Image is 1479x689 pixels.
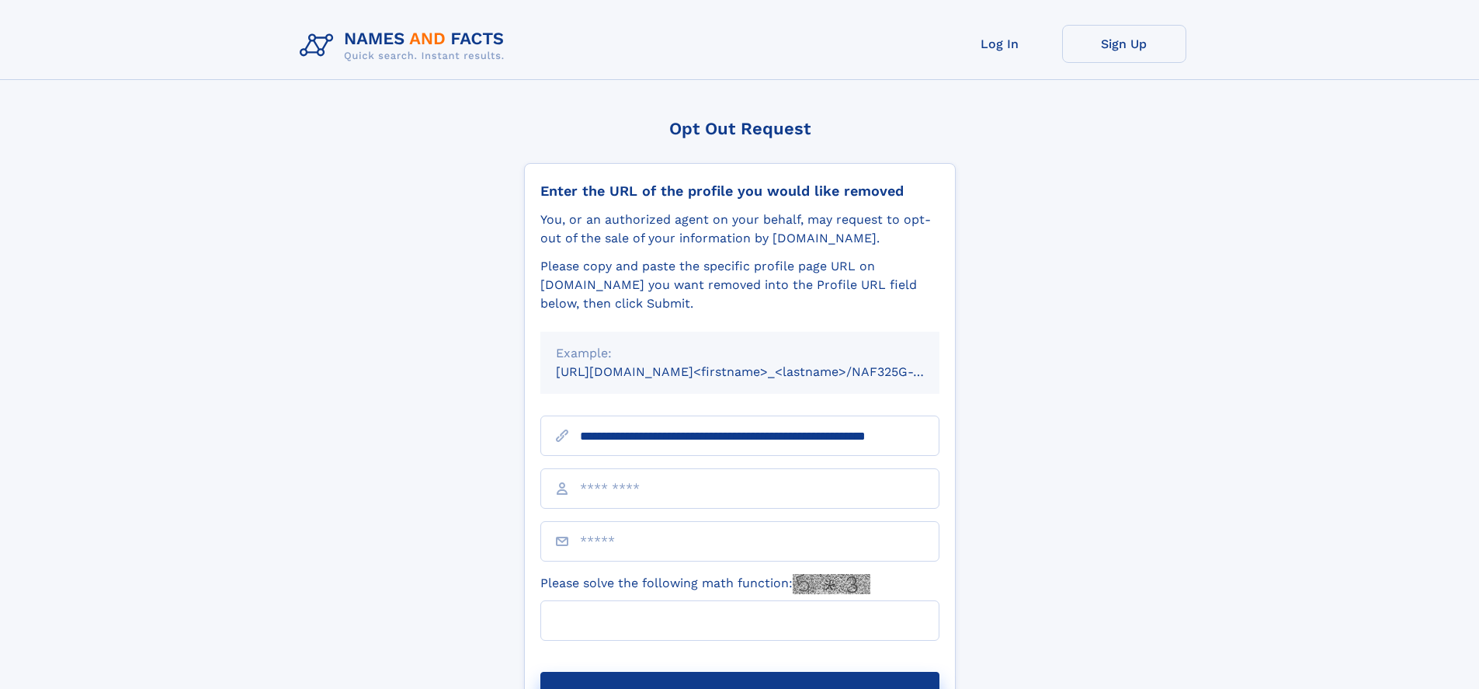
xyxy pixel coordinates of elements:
[540,257,939,313] div: Please copy and paste the specific profile page URL on [DOMAIN_NAME] you want removed into the Pr...
[556,344,924,363] div: Example:
[1062,25,1186,63] a: Sign Up
[556,364,969,379] small: [URL][DOMAIN_NAME]<firstname>_<lastname>/NAF325G-xxxxxxxx
[524,119,956,138] div: Opt Out Request
[540,183,939,200] div: Enter the URL of the profile you would like removed
[293,25,517,67] img: Logo Names and Facts
[540,574,870,594] label: Please solve the following math function:
[540,211,939,248] div: You, or an authorized agent on your behalf, may request to opt-out of the sale of your informatio...
[938,25,1062,63] a: Log In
